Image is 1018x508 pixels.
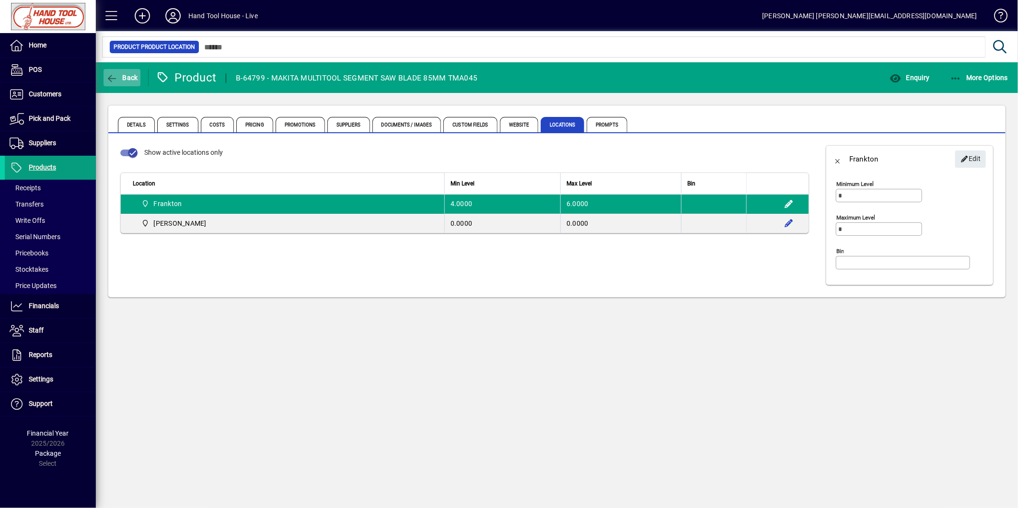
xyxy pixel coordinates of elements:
[836,248,844,254] mat-label: Bin
[5,343,96,367] a: Reports
[154,199,182,208] span: Frankton
[10,233,60,241] span: Serial Numbers
[781,216,797,231] button: Edit
[762,8,977,23] div: [PERSON_NAME] [PERSON_NAME][EMAIL_ADDRESS][DOMAIN_NAME]
[154,219,207,228] span: [PERSON_NAME]
[114,42,195,52] span: Product Product Location
[444,214,560,233] td: 0.0000
[560,195,681,214] td: 6.0000
[29,139,56,147] span: Suppliers
[500,117,539,132] span: Website
[127,7,158,24] button: Add
[138,198,186,209] span: Frankton
[29,90,61,98] span: Customers
[5,261,96,277] a: Stocktakes
[27,429,69,437] span: Financial Year
[5,180,96,196] a: Receipts
[5,277,96,294] a: Price Updates
[35,450,61,457] span: Package
[29,115,70,122] span: Pick and Pack
[987,2,1006,33] a: Knowledge Base
[781,196,797,211] button: Edit
[5,34,96,58] a: Home
[687,178,695,189] span: Bin
[567,178,592,189] span: Max Level
[104,69,140,86] button: Back
[29,66,42,73] span: POS
[5,319,96,343] a: Staff
[955,150,986,168] button: Edit
[236,70,477,86] div: B-64799 - MAKITA MULTITOOL SEGMENT SAW BLADE 85MM TMA045
[29,375,53,383] span: Settings
[29,351,52,358] span: Reports
[138,218,210,229] span: Te Rapa
[276,117,325,132] span: Promotions
[950,74,1008,81] span: More Options
[451,178,474,189] span: Min Level
[5,368,96,392] a: Settings
[836,181,874,187] mat-label: Minimum level
[5,245,96,261] a: Pricebooks
[144,149,223,156] span: Show active locations only
[5,107,96,131] a: Pick and Pack
[29,326,44,334] span: Staff
[156,70,217,85] div: Product
[5,58,96,82] a: POS
[106,74,138,81] span: Back
[158,7,188,24] button: Profile
[5,229,96,245] a: Serial Numbers
[5,82,96,106] a: Customers
[372,117,441,132] span: Documents / Images
[10,282,57,289] span: Price Updates
[10,200,44,208] span: Transfers
[201,117,234,132] span: Costs
[29,400,53,407] span: Support
[29,302,59,310] span: Financials
[10,266,48,273] span: Stocktakes
[157,117,198,132] span: Settings
[327,117,370,132] span: Suppliers
[96,69,149,86] app-page-header-button: Back
[118,117,155,132] span: Details
[5,392,96,416] a: Support
[29,163,56,171] span: Products
[5,196,96,212] a: Transfers
[5,294,96,318] a: Financials
[5,131,96,155] a: Suppliers
[10,184,41,192] span: Receipts
[948,69,1011,86] button: More Options
[5,212,96,229] a: Write Offs
[560,214,681,233] td: 0.0000
[960,151,981,167] span: Edit
[849,151,879,167] div: Frankton
[188,8,258,23] div: Hand Tool House - Live
[133,178,155,189] span: Location
[836,214,875,221] mat-label: Maximum level
[10,249,48,257] span: Pricebooks
[890,74,929,81] span: Enquiry
[444,195,560,214] td: 4.0000
[29,41,46,49] span: Home
[887,69,932,86] button: Enquiry
[541,117,584,132] span: Locations
[587,117,627,132] span: Prompts
[236,117,273,132] span: Pricing
[826,148,849,171] button: Back
[10,217,45,224] span: Write Offs
[443,117,497,132] span: Custom Fields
